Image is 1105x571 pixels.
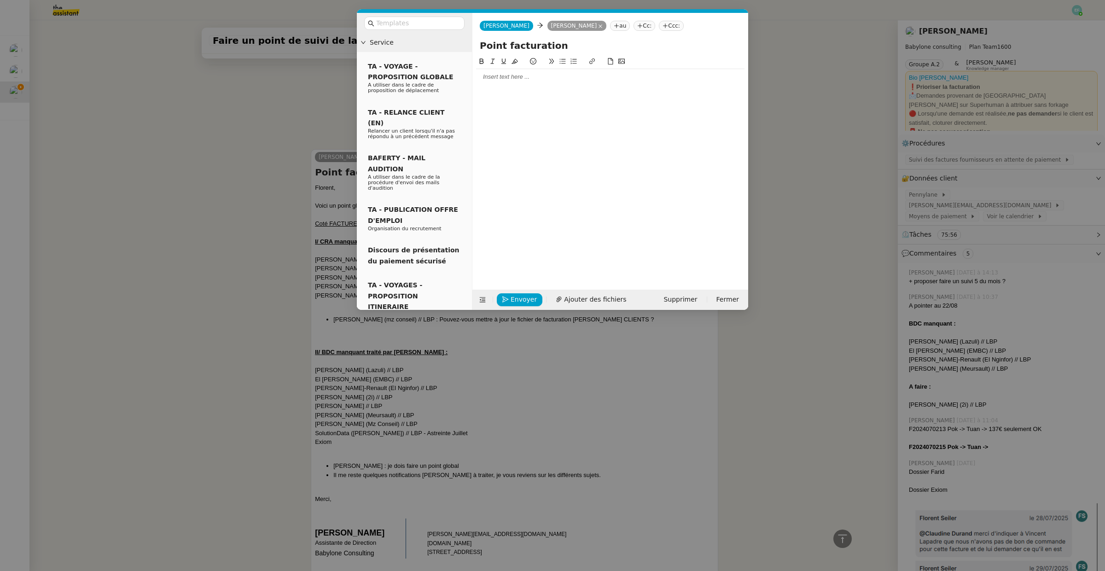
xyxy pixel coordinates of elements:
[368,109,445,127] span: TA - RELANCE CLIENT (EN)
[716,294,739,305] span: Fermer
[483,23,529,29] span: [PERSON_NAME]
[368,82,439,93] span: A utiliser dans le cadre de proposition de déplacement
[663,294,697,305] span: Supprimer
[376,18,459,29] input: Templates
[658,293,703,306] button: Supprimer
[550,293,632,306] button: Ajouter des fichiers
[610,21,630,31] nz-tag: au
[497,293,542,306] button: Envoyer
[368,63,453,81] span: TA - VOYAGE - PROPOSITION GLOBALE
[368,206,458,224] span: TA - PUBLICATION OFFRE D'EMPLOI
[368,174,440,191] span: A utiliser dans le cadre de la procédure d'envoi des mails d'audition
[368,154,425,172] span: BAFERTY - MAIL AUDITION
[634,21,655,31] nz-tag: Cc:
[370,37,468,48] span: Service
[368,226,442,232] span: Organisation du recrutement
[357,34,472,52] div: Service
[564,294,626,305] span: Ajouter des fichiers
[368,281,422,310] span: TA - VOYAGES - PROPOSITION ITINERAIRE
[511,294,537,305] span: Envoyer
[547,21,607,31] nz-tag: [PERSON_NAME]
[711,293,744,306] button: Fermer
[659,21,684,31] nz-tag: Ccc:
[368,128,455,140] span: Relancer un client lorsqu'il n'a pas répondu à un précédent message
[368,246,459,264] span: Discours de présentation du paiement sécurisé
[480,39,741,52] input: Subject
